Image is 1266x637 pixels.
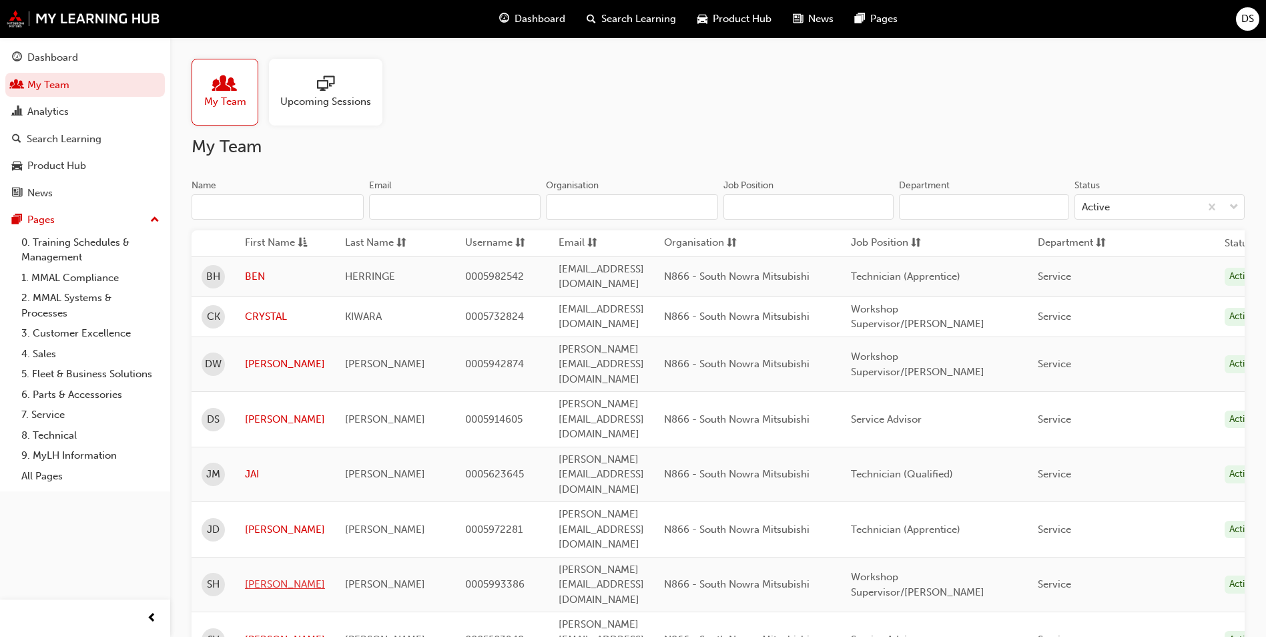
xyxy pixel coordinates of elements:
a: Search Learning [5,127,165,152]
span: guage-icon [499,11,509,27]
span: sorting-icon [587,235,597,252]
span: HERRINGE [345,270,395,282]
a: 2. MMAL Systems & Processes [16,288,165,323]
span: Workshop Supervisor/[PERSON_NAME] [851,303,984,331]
button: Departmentsorting-icon [1038,235,1111,252]
a: [PERSON_NAME] [245,522,325,538]
span: Workshop Supervisor/[PERSON_NAME] [851,351,984,378]
span: Email [559,235,585,252]
a: guage-iconDashboard [489,5,576,33]
span: [PERSON_NAME] [345,468,425,480]
input: Department [899,194,1069,220]
div: Active [1082,200,1110,215]
span: Service [1038,358,1071,370]
div: Analytics [27,104,69,120]
div: Dashboard [27,50,78,65]
a: CRYSTAL [245,309,325,325]
span: 0005914605 [465,413,523,425]
a: 4. Sales [16,344,165,365]
span: N866 - South Nowra Mitsubishi [664,270,810,282]
div: Active [1225,308,1259,326]
button: Pages [5,208,165,232]
a: My Team [5,73,165,97]
span: Username [465,235,513,252]
span: people-icon [12,79,22,91]
div: Active [1225,268,1259,286]
a: All Pages [16,466,165,487]
span: people-icon [216,75,234,94]
a: 3. Customer Excellence [16,323,165,344]
span: [PERSON_NAME] [345,578,425,590]
span: JM [206,467,220,482]
button: DashboardMy TeamAnalyticsSearch LearningProduct HubNews [5,43,165,208]
span: asc-icon [298,235,308,252]
th: Status [1225,236,1253,251]
span: Workshop Supervisor/[PERSON_NAME] [851,571,984,598]
span: sorting-icon [1096,235,1106,252]
span: N866 - South Nowra Mitsubishi [664,310,810,323]
a: car-iconProduct Hub [687,5,782,33]
span: JD [207,522,220,538]
span: [PERSON_NAME][EMAIL_ADDRESS][DOMAIN_NAME] [559,453,644,495]
div: Pages [27,212,55,228]
span: [PERSON_NAME] [345,413,425,425]
span: Service [1038,310,1071,323]
span: 0005993386 [465,578,525,590]
a: news-iconNews [782,5,844,33]
span: 0005623645 [465,468,524,480]
span: News [808,11,834,27]
span: sorting-icon [727,235,737,252]
span: First Name [245,235,295,252]
a: 8. Technical [16,425,165,446]
span: 0005972281 [465,523,523,536]
span: [EMAIL_ADDRESS][DOMAIN_NAME] [559,263,644,290]
span: [EMAIL_ADDRESS][DOMAIN_NAME] [559,303,644,331]
span: My Team [204,94,246,110]
span: SH [207,577,220,592]
a: Analytics [5,99,165,124]
a: 0. Training Schedules & Management [16,232,165,268]
span: N866 - South Nowra Mitsubishi [664,413,810,425]
img: mmal [7,10,160,27]
div: Organisation [546,179,599,192]
span: up-icon [150,212,160,229]
button: Last Namesorting-icon [345,235,418,252]
span: search-icon [12,134,21,146]
a: search-iconSearch Learning [576,5,687,33]
button: First Nameasc-icon [245,235,318,252]
span: sorting-icon [911,235,921,252]
div: Status [1074,179,1100,192]
span: sessionType_ONLINE_URL-icon [317,75,334,94]
span: [PERSON_NAME] [345,523,425,536]
a: Dashboard [5,45,165,70]
span: N866 - South Nowra Mitsubishi [664,578,810,590]
span: 0005942874 [465,358,524,370]
span: [PERSON_NAME][EMAIL_ADDRESS][DOMAIN_NAME] [559,343,644,385]
div: Department [899,179,950,192]
span: Service [1038,578,1071,590]
span: prev-icon [147,610,157,627]
span: Product Hub [713,11,771,27]
span: Service [1038,468,1071,480]
div: Job Position [723,179,773,192]
span: N866 - South Nowra Mitsubishi [664,468,810,480]
span: Last Name [345,235,394,252]
a: 9. MyLH Information [16,445,165,466]
span: chart-icon [12,106,22,118]
span: car-icon [697,11,707,27]
div: Active [1225,411,1259,429]
span: guage-icon [12,52,22,64]
span: car-icon [12,160,22,172]
span: KIWARA [345,310,382,323]
span: sorting-icon [515,235,525,252]
span: search-icon [587,11,596,27]
span: Dashboard [515,11,565,27]
span: 0005982542 [465,270,524,282]
span: Organisation [664,235,724,252]
input: Job Position [723,194,894,220]
a: 6. Parts & Accessories [16,385,165,405]
span: N866 - South Nowra Mitsubishi [664,523,810,536]
input: Email [369,194,541,220]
